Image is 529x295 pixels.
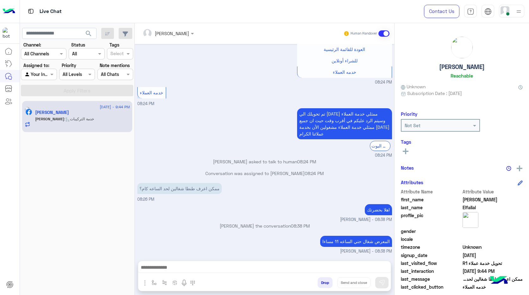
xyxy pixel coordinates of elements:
span: ممكن اعرف طنطا شغالين لحد الساعه كام؟ [463,276,523,282]
a: tab [464,5,477,18]
label: Status [71,41,85,48]
span: خدمه العملاء [140,90,163,95]
span: Unknown [463,244,523,250]
span: [PERSON_NAME] - 08:38 PM [340,248,392,254]
h6: Priority [401,111,417,117]
h6: Notes [401,165,414,171]
span: signup_date [401,252,461,259]
span: Mohamed [463,196,523,203]
button: Send and close [337,277,370,288]
p: Conversation was assigned to [PERSON_NAME] [137,170,392,177]
span: 08:24 PM [305,171,324,176]
h5: [PERSON_NAME] [439,63,485,71]
span: profile_pic [401,212,461,227]
span: Unknown [401,83,426,90]
span: خدمه العملاء [333,69,356,75]
img: send attachment [141,279,149,287]
img: Logo [3,5,15,18]
label: Tags [109,41,119,48]
span: للشراء أونلاين [332,58,358,63]
img: send message [379,279,385,286]
img: picture [463,212,478,228]
span: Elfallal [463,204,523,211]
span: [PERSON_NAME] [35,116,64,121]
p: 24/8/2025, 8:38 PM [320,236,392,247]
span: [DATE] - 9:44 PM [100,104,130,110]
button: search [81,28,96,41]
img: Facebook [26,109,32,115]
button: Drop [318,277,333,288]
img: userImage [501,6,509,15]
img: send voice note [180,279,188,287]
span: last_interaction [401,268,461,274]
img: 322208621163248 [3,28,14,39]
span: timezone [401,244,461,250]
span: last_message [401,276,461,282]
label: Channel: [23,41,41,48]
p: 24/8/2025, 8:38 PM [365,204,392,215]
span: last_visited_flow [401,260,461,267]
span: Attribute Name [401,188,461,195]
img: tab [484,8,492,15]
span: search [85,30,92,37]
button: create order [170,277,180,288]
span: null [463,228,523,235]
a: Contact Us [424,5,459,18]
span: Subscription Date : [DATE] [407,90,462,97]
span: تحويل خدمة عملاء R1 [463,260,523,267]
span: 08:38 PM [291,223,310,229]
button: Trigger scenario [159,277,170,288]
img: picture [25,107,30,112]
h6: Attributes [401,179,423,185]
span: : خدمة التركيبات [64,116,94,121]
label: Note mentions [100,62,130,69]
span: first_name [401,196,461,203]
p: Live Chat [40,7,62,16]
img: create order [172,280,177,285]
span: 2025-08-24T18:44:31.3333546Z [463,268,523,274]
span: 2025-08-24T17:17:14.716Z [463,252,523,259]
img: select flow [152,280,157,285]
span: [PERSON_NAME] - 08:38 PM [340,217,392,223]
img: hulul-logo.png [488,270,510,292]
span: 08:24 PM [375,153,392,159]
img: profile [515,8,523,16]
button: Apply Filters [21,85,133,96]
img: tab [27,7,35,15]
span: last_name [401,204,461,211]
small: Human Handover [351,31,377,36]
span: gender [401,228,461,235]
p: 24/8/2025, 8:26 PM [137,183,222,194]
span: locale [401,236,461,242]
span: 08:24 PM [137,101,154,106]
div: الرجوع الى البوت [370,141,390,151]
span: null [463,236,523,242]
label: Priority [62,62,76,69]
h6: Tags [401,139,523,145]
span: Attribute Value [463,188,523,195]
span: 08:24 PM [375,79,392,85]
button: select flow [149,277,159,288]
img: add [517,166,522,171]
span: last_clicked_button [401,284,461,290]
p: [PERSON_NAME] asked to talk to human [137,158,392,165]
img: picture [451,37,473,58]
p: [PERSON_NAME] the conversation [137,223,392,229]
span: العودة للقائمة الرئيسية [324,47,365,52]
label: Assigned to: [23,62,49,69]
img: tab [467,8,474,15]
span: 08:26 PM [137,197,154,202]
span: 08:24 PM [297,159,316,164]
p: 24/8/2025, 8:24 PM [297,108,392,139]
h5: Mohamed Elfallal [35,110,69,115]
img: make a call [190,280,195,286]
img: Trigger scenario [162,280,167,285]
span: خدمه العملاء [463,284,523,290]
h6: Reachable [451,73,473,78]
div: Select [109,50,124,58]
img: notes [506,166,511,171]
